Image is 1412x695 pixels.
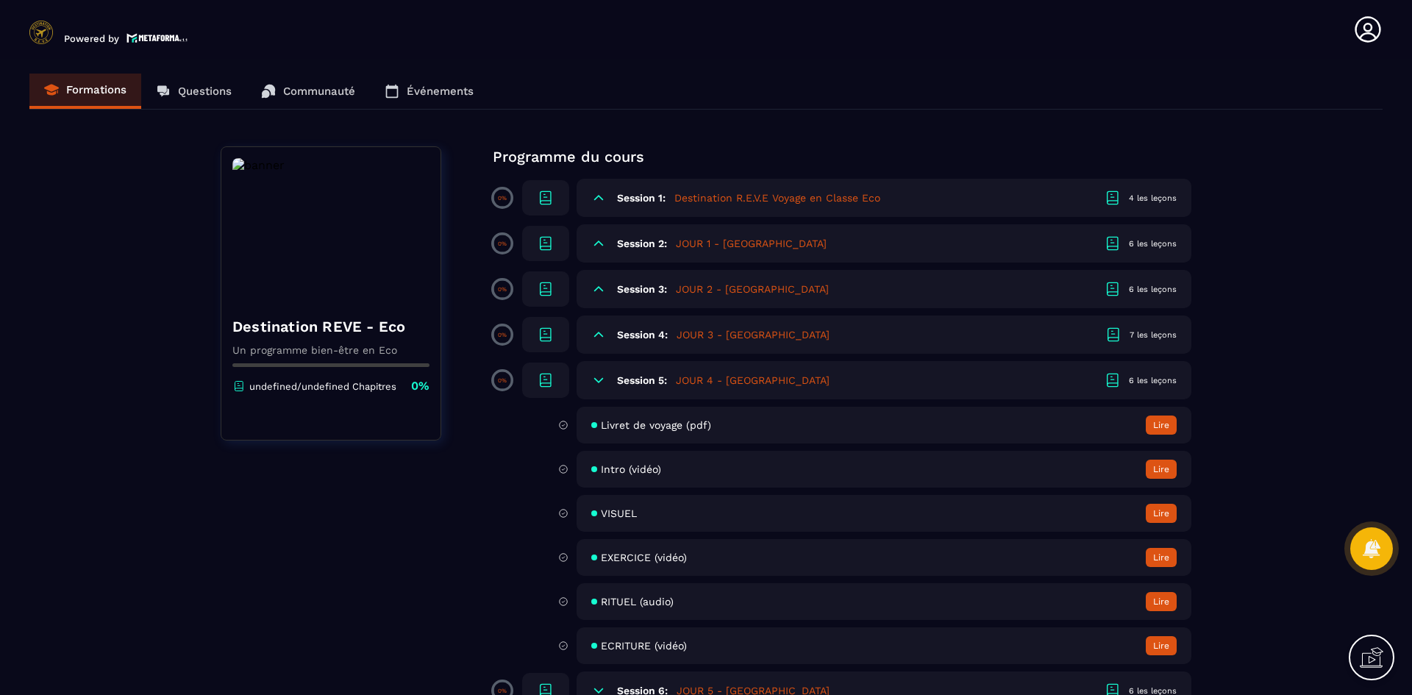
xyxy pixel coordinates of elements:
p: 0% [498,286,507,293]
button: Lire [1146,504,1177,523]
button: Lire [1146,416,1177,435]
div: 6 les leçons [1129,238,1177,249]
div: 7 les leçons [1130,329,1177,341]
span: EXERCICE (vidéo) [601,552,687,563]
h6: Session 5: [617,374,667,386]
p: 0% [498,377,507,384]
button: Lire [1146,592,1177,611]
h4: Destination REVE - Eco [232,316,429,337]
h5: JOUR 3 - [GEOGRAPHIC_DATA] [677,327,830,342]
span: RITUEL (audio) [601,596,674,607]
span: VISUEL [601,507,637,519]
h5: JOUR 2 - [GEOGRAPHIC_DATA] [676,282,829,296]
p: 0% [498,332,507,338]
p: Programme du cours [493,146,1191,167]
p: 0% [498,240,507,247]
img: logo-branding [29,21,53,44]
h5: JOUR 1 - [GEOGRAPHIC_DATA] [676,236,827,251]
span: ECRITURE (vidéo) [601,640,687,652]
button: Lire [1146,460,1177,479]
p: 0% [498,195,507,202]
button: Lire [1146,548,1177,567]
h6: Session 3: [617,283,667,295]
span: Livret de voyage (pdf) [601,419,711,431]
h6: Session 2: [617,238,667,249]
div: 6 les leçons [1129,375,1177,386]
p: Powered by [64,33,119,44]
h6: Session 1: [617,192,666,204]
span: Intro (vidéo) [601,463,661,475]
h5: Destination R.E.V.E Voyage en Classe Eco [674,190,880,205]
h6: Session 4: [617,329,668,341]
button: Lire [1146,636,1177,655]
div: 4 les leçons [1129,193,1177,204]
p: Un programme bien-être en Eco [232,344,429,356]
p: 0% [498,688,507,694]
p: undefined/undefined Chapitres [249,381,396,392]
img: logo [126,32,188,44]
p: 0% [411,378,429,394]
h5: JOUR 4 - [GEOGRAPHIC_DATA] [676,373,830,388]
div: 6 les leçons [1129,284,1177,295]
img: banner [232,158,429,305]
